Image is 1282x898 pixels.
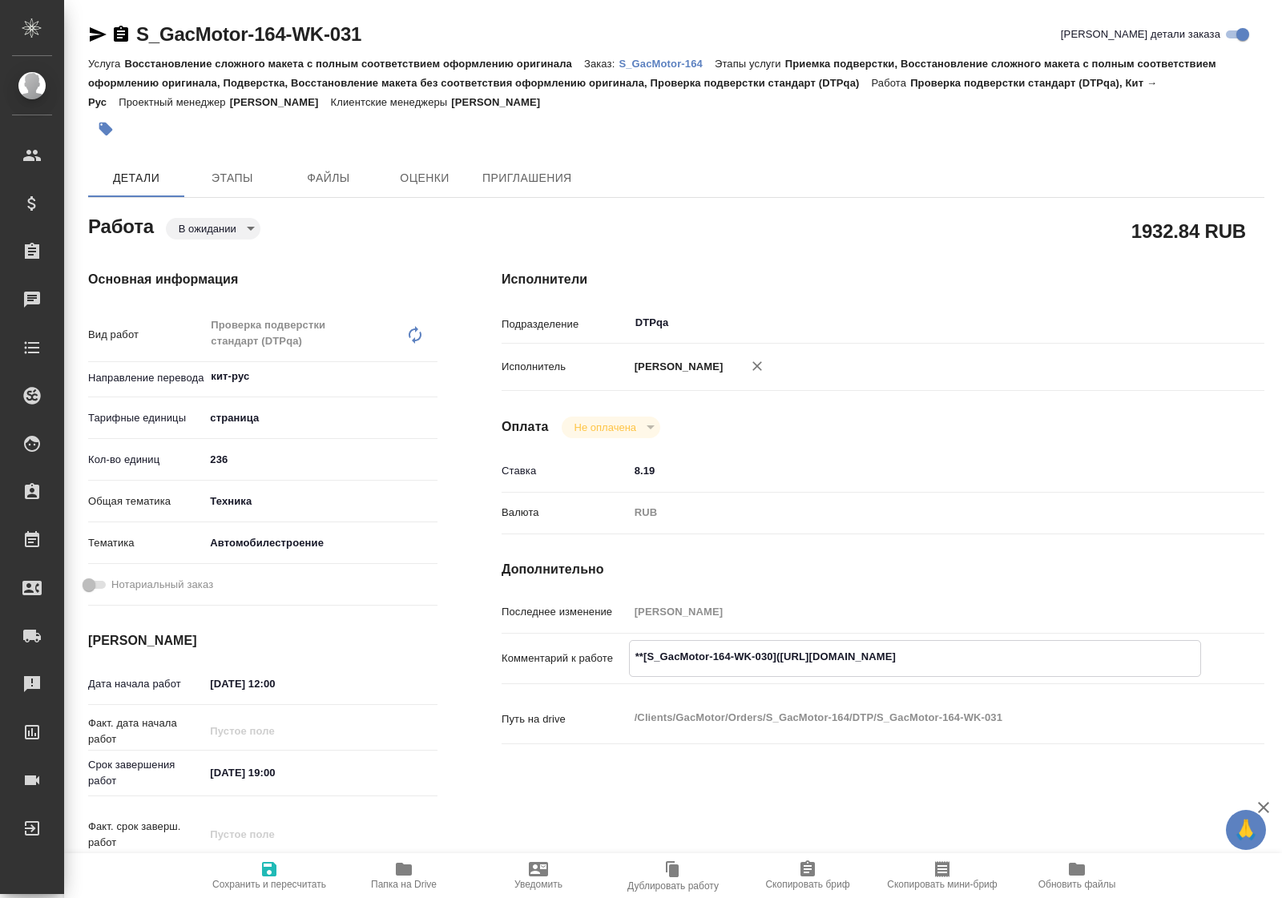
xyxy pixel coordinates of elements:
button: Удалить исполнителя [740,348,775,384]
span: Детали [98,168,175,188]
button: Скопировать мини-бриф [875,853,1010,898]
input: ✎ Введи что-нибудь [204,672,345,695]
h4: Дополнительно [502,560,1264,579]
button: Папка на Drive [337,853,471,898]
p: Клиентские менеджеры [331,96,452,108]
h2: 1932.84 RUB [1131,217,1246,244]
p: Этапы услуги [715,58,785,70]
input: ✎ Введи что-нибудь [629,459,1201,482]
button: В ожидании [174,222,241,236]
p: Валюта [502,505,629,521]
button: Скопировать бриф [740,853,875,898]
p: [PERSON_NAME] [230,96,331,108]
div: В ожидании [562,417,660,438]
p: S_GacMotor-164 [619,58,715,70]
button: Не оплачена [570,421,641,434]
span: Обновить файлы [1038,879,1116,890]
button: Дублировать работу [606,853,740,898]
span: 🙏 [1232,813,1260,847]
p: Услуга [88,58,124,70]
span: [PERSON_NAME] детали заказа [1061,26,1220,42]
p: Подразделение [502,316,629,332]
input: Пустое поле [204,719,345,743]
span: Папка на Drive [371,879,437,890]
input: ✎ Введи что-нибудь [204,761,345,784]
a: S_GacMotor-164-WK-031 [136,23,361,45]
input: Пустое поле [629,600,1201,623]
p: Восстановление сложного макета с полным соответствием оформлению оригинала [124,58,584,70]
span: Нотариальный заказ [111,577,213,593]
p: Срок завершения работ [88,757,204,789]
div: В ожидании [166,218,260,240]
div: RUB [629,499,1201,526]
div: Автомобилестроение [204,530,437,557]
button: 🙏 [1226,810,1266,850]
p: Направление перевода [88,370,204,386]
button: Обновить файлы [1010,853,1144,898]
p: Комментарий к работе [502,650,629,666]
p: Тарифные единицы [88,410,204,426]
p: [PERSON_NAME] [451,96,552,108]
p: Факт. срок заверш. работ [88,819,204,851]
h4: Оплата [502,417,549,437]
div: Техника [204,488,437,515]
p: Тематика [88,535,204,551]
p: Последнее изменение [502,604,629,620]
h4: [PERSON_NAME] [88,631,437,650]
p: Проектный менеджер [119,96,229,108]
h4: Исполнители [502,270,1264,289]
p: Ставка [502,463,629,479]
input: ✎ Введи что-нибудь [204,448,437,471]
p: Исполнитель [502,359,629,375]
h4: Основная информация [88,270,437,289]
span: Файлы [290,168,367,188]
a: S_GacMotor-164 [619,56,715,70]
button: Сохранить и пересчитать [202,853,337,898]
span: Приглашения [482,168,572,188]
p: Общая тематика [88,493,204,509]
p: Вид работ [88,327,204,343]
button: Добавить тэг [88,111,123,147]
input: Пустое поле [204,823,345,846]
button: Скопировать ссылку [111,25,131,44]
span: Дублировать работу [627,880,719,892]
div: страница [204,405,437,432]
p: Работа [871,77,910,89]
p: [PERSON_NAME] [629,359,724,375]
span: Сохранить и пересчитать [212,879,326,890]
textarea: **[S_GacMotor-164-WK-030]([URL][DOMAIN_NAME] [630,643,1200,670]
h2: Работа [88,211,154,240]
p: Факт. дата начала работ [88,715,204,747]
button: Уведомить [471,853,606,898]
span: Этапы [194,168,271,188]
p: Кол-во единиц [88,452,204,468]
textarea: /Clients/GacMotor/Orders/S_GacMotor-164/DTP/S_GacMotor-164-WK-031 [629,704,1201,731]
span: Скопировать бриф [765,879,849,890]
button: Open [1192,321,1195,324]
button: Скопировать ссылку для ЯМессенджера [88,25,107,44]
p: Заказ: [584,58,619,70]
span: Уведомить [514,879,562,890]
button: Open [429,375,432,378]
span: Скопировать мини-бриф [887,879,997,890]
p: Дата начала работ [88,676,204,692]
p: Путь на drive [502,711,629,727]
span: Оценки [386,168,463,188]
